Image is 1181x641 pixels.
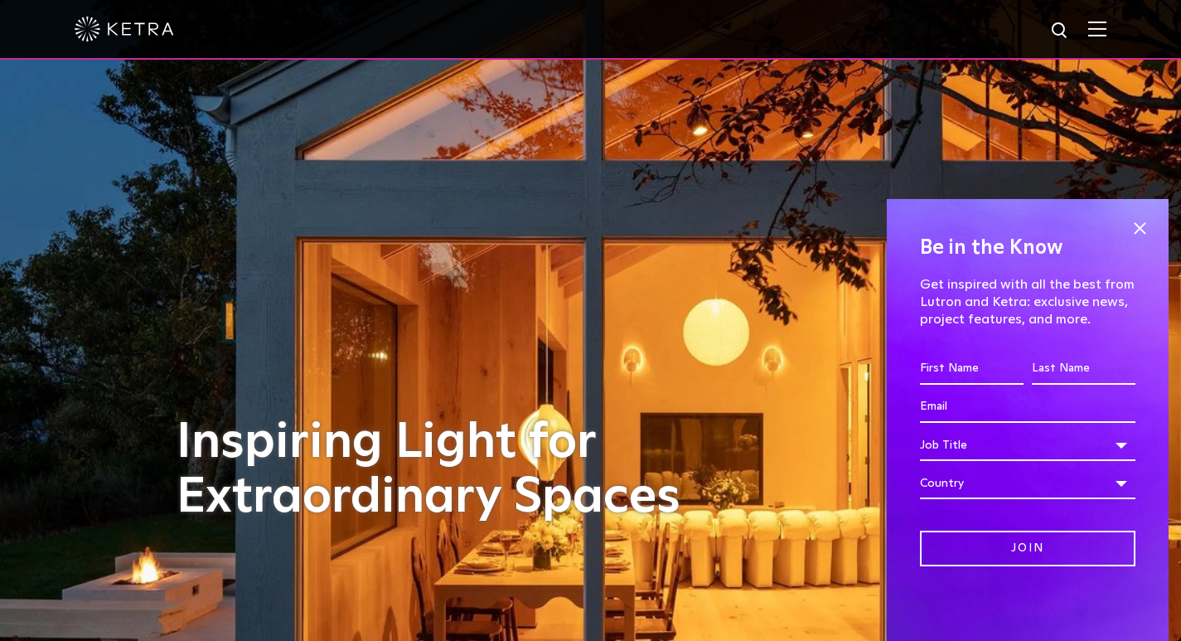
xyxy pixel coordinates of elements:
[920,232,1135,264] h4: Be in the Know
[1032,353,1135,385] input: Last Name
[177,415,715,525] h1: Inspiring Light for Extraordinary Spaces
[1088,21,1106,36] img: Hamburger%20Nav.svg
[920,531,1135,566] input: Join
[920,276,1135,328] p: Get inspired with all the best from Lutron and Ketra: exclusive news, project features, and more.
[920,353,1024,385] input: First Name
[920,391,1135,423] input: Email
[1050,21,1071,41] img: search icon
[920,430,1135,461] div: Job Title
[920,468,1135,499] div: Country
[75,17,174,41] img: ketra-logo-2019-white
